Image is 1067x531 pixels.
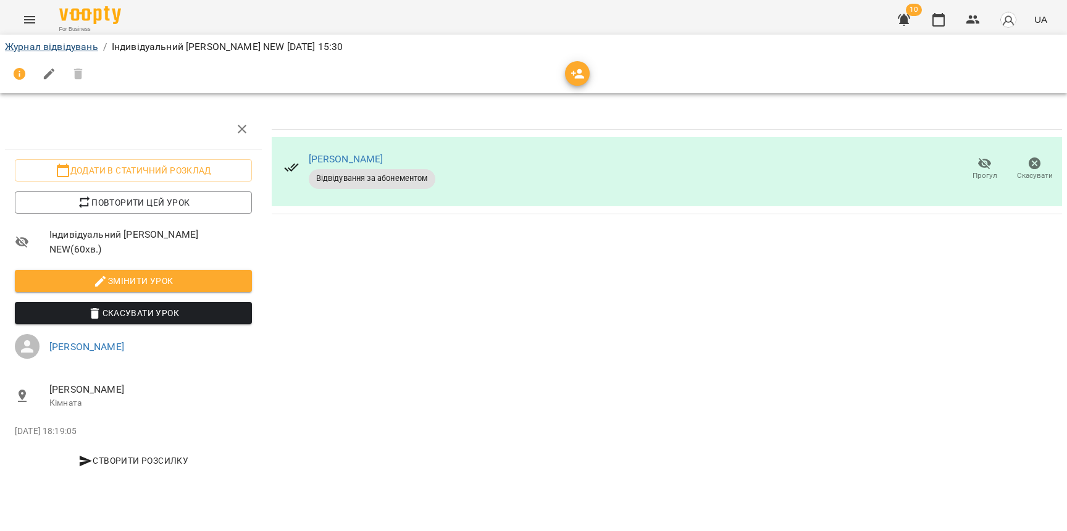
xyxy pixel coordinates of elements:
button: Змінити урок [15,270,252,292]
span: Повторити цей урок [25,195,242,210]
button: Додати в статичний розклад [15,159,252,182]
button: Menu [15,5,44,35]
span: Індивідуальний [PERSON_NAME] NEW ( 60 хв. ) [49,227,252,256]
span: [PERSON_NAME] [49,382,252,397]
span: For Business [59,25,121,33]
p: Індивідуальний [PERSON_NAME] NEW [DATE] 15:30 [112,40,343,54]
span: Створити розсилку [20,453,247,468]
span: Скасувати Урок [25,306,242,320]
p: Кімната [49,397,252,409]
p: [DATE] 18:19:05 [15,425,252,438]
a: Журнал відвідувань [5,41,98,52]
button: Створити розсилку [15,449,252,472]
span: UA [1034,13,1047,26]
span: Додати в статичний розклад [25,163,242,178]
button: Прогул [960,152,1010,186]
button: Скасувати [1010,152,1060,186]
span: Відвідування за абонементом [309,173,435,184]
button: Повторити цей урок [15,191,252,214]
span: 10 [906,4,922,16]
button: UA [1029,8,1052,31]
button: Скасувати Урок [15,302,252,324]
li: / [103,40,107,54]
a: [PERSON_NAME] [309,153,383,165]
span: Скасувати [1017,170,1053,181]
nav: breadcrumb [5,40,1062,54]
img: avatar_s.png [1000,11,1017,28]
span: Прогул [973,170,997,181]
span: Змінити урок [25,274,242,288]
a: [PERSON_NAME] [49,341,124,353]
img: Voopty Logo [59,6,121,24]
